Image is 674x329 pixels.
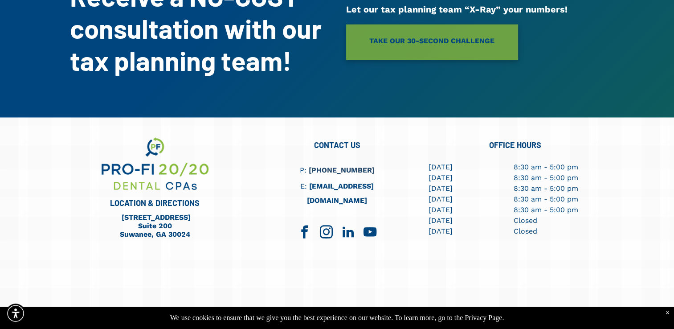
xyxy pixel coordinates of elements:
[666,309,670,317] div: Dismiss notification
[6,304,25,323] div: Accessibility Menu
[428,163,452,171] span: [DATE]
[428,195,452,203] span: [DATE]
[428,173,452,182] span: [DATE]
[514,206,578,214] span: 8:30 am - 5:00 pm
[121,213,190,222] a: [STREET_ADDRESS]
[338,222,358,244] a: linkedin
[514,216,537,225] span: Closed
[428,184,452,193] span: [DATE]
[428,206,452,214] span: [DATE]
[314,140,360,150] span: CONTACT US
[489,140,541,150] span: OFFICE HOURS
[316,222,336,244] a: instagram
[138,222,172,230] a: Suite 200
[514,163,578,171] span: 8:30 am - 5:00 pm
[514,173,578,182] span: 8:30 am - 5:00 pm
[294,222,314,244] a: facebook
[360,222,380,244] a: youtube
[299,166,306,174] span: P:
[300,182,307,190] span: E:
[346,25,518,60] a: TAKE OUR 30-SECOND CHALLENGE
[369,31,494,51] span: TAKE OUR 30-SECOND CHALLENGE
[100,136,209,193] img: We are your dental business support consultants
[514,184,578,193] span: 8:30 am - 5:00 pm
[514,227,537,235] span: Closed
[307,182,374,205] a: [EMAIL_ADDRESS][DOMAIN_NAME]
[110,198,200,208] span: LOCATION & DIRECTIONS
[119,230,190,239] a: Suwanee, GA 30024
[346,4,568,15] span: Let our tax planning team “X-Ray” your numbers!
[428,227,452,235] span: [DATE]
[514,195,578,203] span: 8:30 am - 5:00 pm
[308,166,374,174] a: [PHONE_NUMBER]
[428,216,452,225] span: [DATE]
